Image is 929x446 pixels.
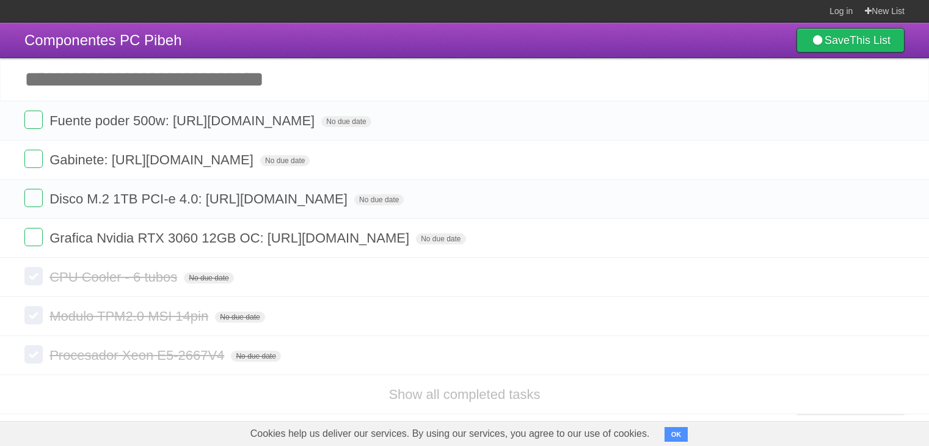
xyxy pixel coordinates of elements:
label: Done [24,228,43,246]
span: Modulo TPM2.0 MSI 14pin [49,309,211,324]
span: No due date [184,272,233,283]
b: This List [850,34,891,46]
span: No due date [321,116,371,127]
label: Done [24,111,43,129]
label: Done [24,189,43,207]
span: Procesador Xeon E5-2667V4 [49,348,227,363]
span: Fuente poder 500w: [URL][DOMAIN_NAME] [49,113,318,128]
a: SaveThis List [796,28,905,53]
span: No due date [231,351,280,362]
span: No due date [416,233,465,244]
span: Disco M.2 1TB PCI-e 4.0: [URL][DOMAIN_NAME] [49,191,351,207]
span: Cookies help us deliver our services. By using our services, you agree to our use of cookies. [238,422,662,446]
label: Done [24,267,43,285]
label: Done [24,306,43,324]
span: Grafica Nvidia RTX 3060 12GB OC: [URL][DOMAIN_NAME] [49,230,412,246]
label: Done [24,345,43,364]
a: Show all completed tasks [388,387,540,402]
span: Componentes PC Pibeh [24,32,181,48]
span: No due date [260,155,310,166]
span: No due date [215,312,264,323]
button: OK [665,427,688,442]
label: Done [24,150,43,168]
span: CPU Cooler - 6 tubos [49,269,180,285]
span: No due date [354,194,404,205]
span: Gabinete: [URL][DOMAIN_NAME] [49,152,257,167]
